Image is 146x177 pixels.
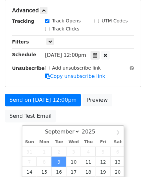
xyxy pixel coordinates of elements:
span: September 18, 2025 [81,167,96,177]
span: September 16, 2025 [51,167,66,177]
span: September 15, 2025 [37,167,51,177]
input: Year [80,128,104,135]
strong: Schedule [12,52,36,57]
span: September 14, 2025 [22,167,37,177]
strong: Tracking [12,18,34,24]
span: August 31, 2025 [22,147,37,157]
h5: Advanced [12,7,134,14]
span: September 13, 2025 [110,157,125,167]
a: Send Test Email [5,110,56,122]
span: Tue [51,140,66,144]
span: Sat [110,140,125,144]
span: Sun [22,140,37,144]
label: UTM Codes [102,17,128,24]
a: Preview [83,94,112,106]
span: September 17, 2025 [66,167,81,177]
span: September 12, 2025 [96,157,110,167]
a: Send on [DATE] 12:00pm [5,94,81,106]
label: Track Clicks [52,25,80,32]
span: September 7, 2025 [22,157,37,167]
span: Fri [96,140,110,144]
span: [DATE] 12:00pm [45,52,86,58]
span: September 9, 2025 [51,157,66,167]
span: Thu [81,140,96,144]
strong: Unsubscribe [12,66,45,71]
span: Mon [37,140,51,144]
span: September 1, 2025 [37,147,51,157]
span: September 4, 2025 [81,147,96,157]
span: September 8, 2025 [37,157,51,167]
span: September 2, 2025 [51,147,66,157]
span: September 11, 2025 [81,157,96,167]
span: Wed [66,140,81,144]
strong: Filters [12,39,29,45]
a: Copy unsubscribe link [45,73,105,79]
span: September 19, 2025 [96,167,110,177]
span: September 20, 2025 [110,167,125,177]
span: September 10, 2025 [66,157,81,167]
label: Add unsubscribe link [52,65,101,72]
iframe: Chat Widget [113,145,146,177]
label: Track Opens [52,17,81,24]
span: September 5, 2025 [96,147,110,157]
span: September 3, 2025 [66,147,81,157]
span: September 6, 2025 [110,147,125,157]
